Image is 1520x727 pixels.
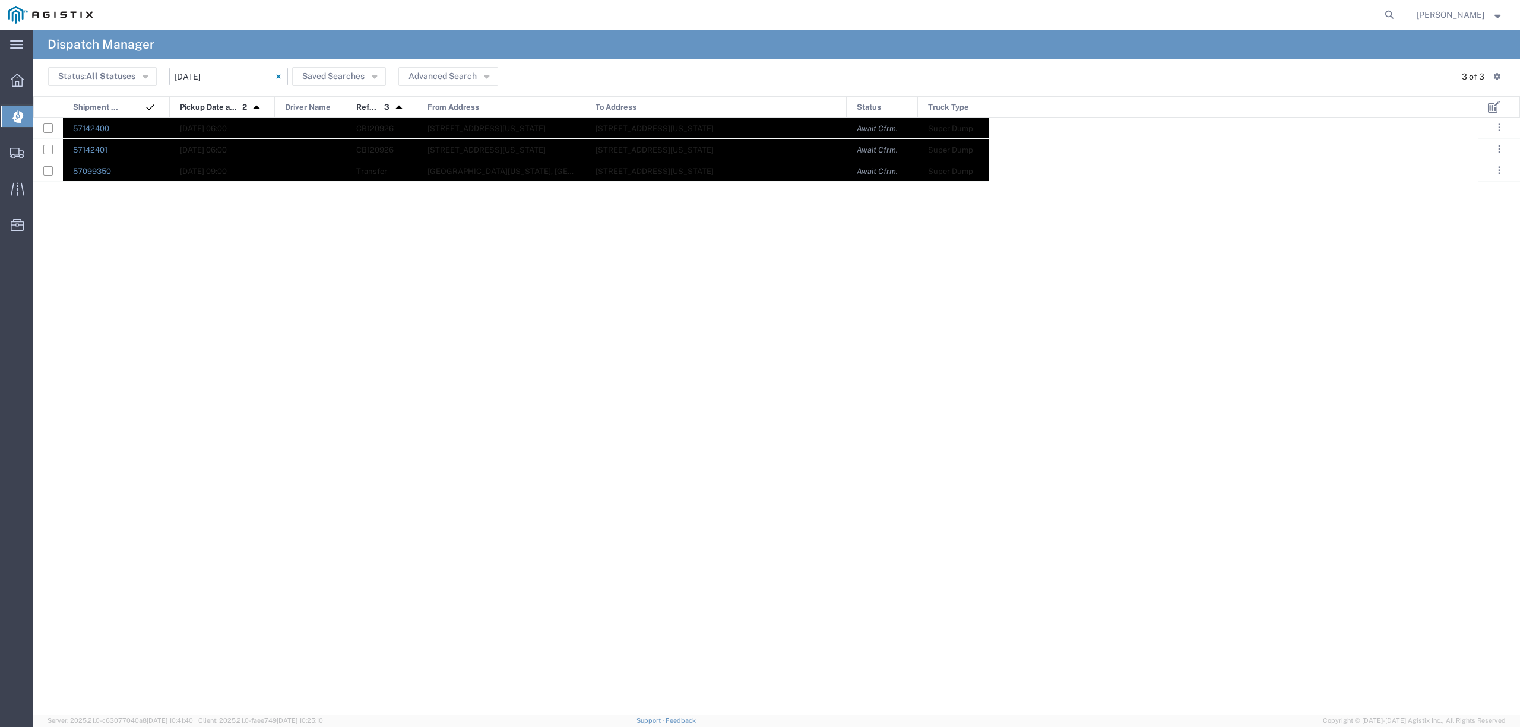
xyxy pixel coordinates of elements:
span: 1771 Live Oak Blvd, Yuba City, California, 95991, United States [596,145,714,154]
span: 2 [242,97,247,118]
span: Super Dump [928,124,973,133]
span: 3 [384,97,389,118]
span: 1771 Live Oak Blvd, Yuba City, California, 95991, United States [596,124,714,133]
button: ... [1491,119,1508,136]
span: Super Dump [928,145,973,154]
span: 10/16/2025, 09:00 [180,167,227,176]
span: 4711 Hammonton Rd, Marysville, California, 95901, United States [427,124,546,133]
span: 308 W Alluvial Ave, Clovis, California, 93611, United States [596,167,714,176]
span: Status [857,97,881,118]
div: 3 of 3 [1462,71,1484,83]
span: Clinton Ave & Locan Ave, Fresno, California, 93619, United States [427,167,635,176]
a: 57142401 [73,145,107,154]
button: ... [1491,141,1508,157]
span: To Address [596,97,636,118]
button: ... [1491,162,1508,179]
span: Await Cfrm. [857,124,898,133]
span: Driver Name [285,97,331,118]
img: arrow-dropup.svg [389,98,408,117]
span: CB120926 [356,145,394,154]
span: . . . [1498,163,1500,177]
span: Lorretta Ayala [1417,8,1484,21]
span: Await Cfrm. [857,167,898,176]
button: Saved Searches [292,67,386,86]
button: Status:All Statuses [48,67,157,86]
img: logo [8,6,93,24]
span: Transfer [356,167,387,176]
span: Pickup Date and Time [180,97,238,118]
span: From Address [427,97,479,118]
img: arrow-dropup.svg [247,98,266,117]
img: icon [144,101,156,113]
span: Copyright © [DATE]-[DATE] Agistix Inc., All Rights Reserved [1323,716,1506,726]
span: . . . [1498,142,1500,156]
span: Reference [356,97,380,118]
a: Feedback [666,717,696,724]
span: Client: 2025.21.0-faee749 [198,717,323,724]
span: Super Dump [928,167,973,176]
span: CB120926 [356,124,394,133]
span: Shipment No. [73,97,121,118]
span: 10/16/2025, 06:00 [180,145,227,154]
span: Await Cfrm. [857,145,898,154]
span: 4711 Hammonton Rd, Marysville, California, 95901, United States [427,145,546,154]
button: [PERSON_NAME] [1416,8,1504,22]
span: Server: 2025.21.0-c63077040a8 [47,717,193,724]
a: Support [636,717,666,724]
span: [DATE] 10:41:40 [147,717,193,724]
span: [DATE] 10:25:10 [277,717,323,724]
h4: Dispatch Manager [47,30,154,59]
span: 10/16/2025, 06:00 [180,124,227,133]
a: 57142400 [73,124,109,133]
span: All Statuses [86,71,135,81]
span: . . . [1498,120,1500,135]
a: 57099350 [73,167,111,176]
button: Advanced Search [398,67,498,86]
span: Truck Type [928,97,969,118]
